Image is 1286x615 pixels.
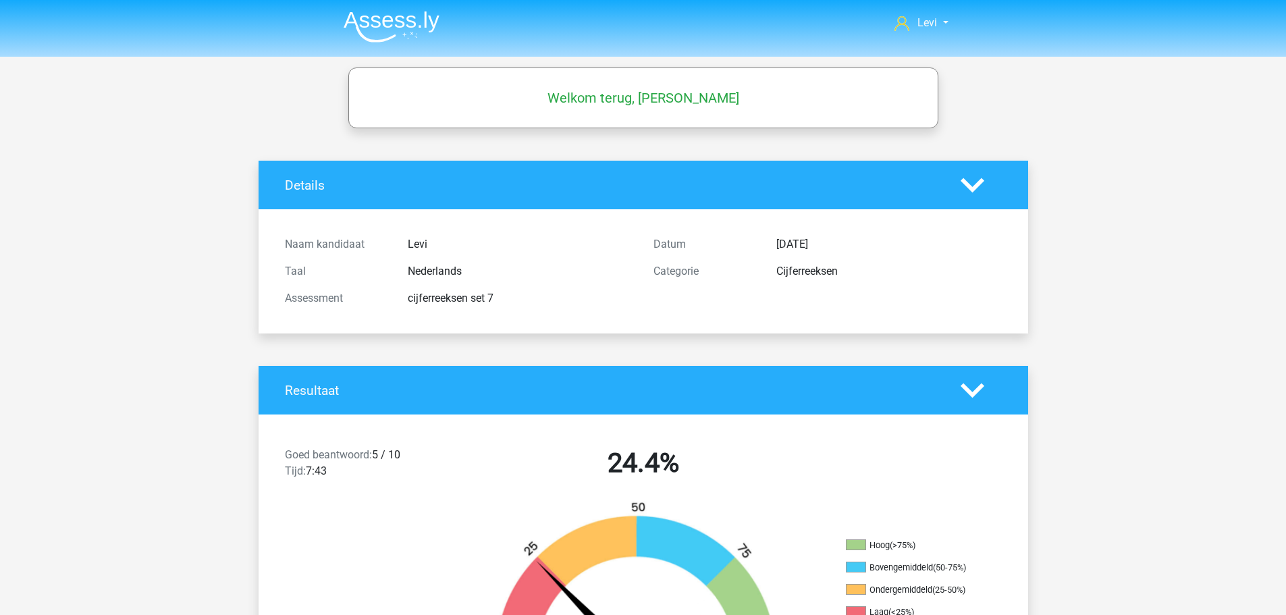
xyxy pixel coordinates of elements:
div: 5 / 10 7:43 [275,447,459,485]
div: Naam kandidaat [275,236,398,252]
img: Assessly [344,11,439,43]
div: (25-50%) [932,585,965,595]
h2: 24.4% [469,447,818,479]
li: Hoog [846,539,981,552]
span: Levi [917,16,937,29]
div: (>75%) [890,540,915,550]
div: Categorie [643,263,766,279]
span: Goed beantwoord: [285,448,372,461]
div: cijferreeksen set 7 [398,290,643,306]
span: Tijd: [285,464,306,477]
h4: Details [285,178,940,193]
div: Cijferreeksen [766,263,1012,279]
h5: Welkom terug, [PERSON_NAME] [355,90,932,106]
div: Taal [275,263,398,279]
div: Datum [643,236,766,252]
div: Assessment [275,290,398,306]
div: [DATE] [766,236,1012,252]
div: Levi [398,236,643,252]
li: Ondergemiddeld [846,584,981,596]
h4: Resultaat [285,383,940,398]
div: (50-75%) [933,562,966,572]
div: Nederlands [398,263,643,279]
a: Levi [889,15,953,31]
li: Bovengemiddeld [846,562,981,574]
